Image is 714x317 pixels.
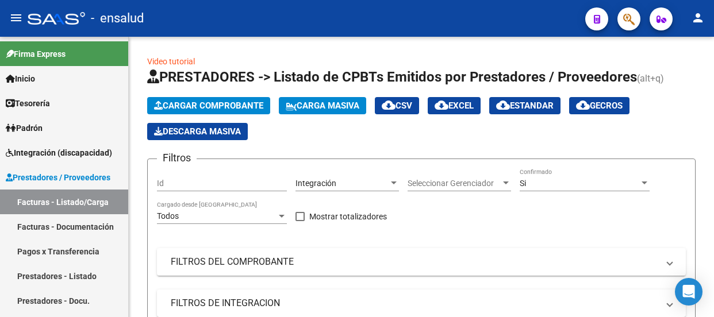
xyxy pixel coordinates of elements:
span: (alt+q) [637,73,664,84]
mat-expansion-panel-header: FILTROS DEL COMPROBANTE [157,248,686,276]
mat-icon: menu [9,11,23,25]
span: Mostrar totalizadores [309,210,387,223]
button: Cargar Comprobante [147,97,270,114]
span: Inicio [6,72,35,85]
span: Tesorería [6,97,50,110]
mat-icon: person [691,11,705,25]
mat-icon: cloud_download [576,98,590,112]
button: Gecros [569,97,629,114]
span: PRESTADORES -> Listado de CPBTs Emitidos por Prestadores / Proveedores [147,69,637,85]
mat-panel-title: FILTROS DEL COMPROBANTE [171,256,658,268]
mat-icon: cloud_download [382,98,396,112]
mat-icon: cloud_download [496,98,510,112]
h3: Filtros [157,150,197,166]
span: Gecros [576,100,623,111]
span: Carga Masiva [286,100,359,111]
button: Descarga Masiva [147,123,248,140]
span: Prestadores / Proveedores [6,171,110,184]
span: Integración (discapacidad) [6,146,112,159]
a: Video tutorial [147,57,195,66]
div: Open Intercom Messenger [675,278,703,306]
span: Si [520,179,526,188]
app-download-masive: Descarga masiva de comprobantes (adjuntos) [147,123,248,140]
span: Seleccionar Gerenciador [408,179,501,188]
button: EXCEL [428,97,481,114]
button: Estandar [489,97,561,114]
span: Cargar Comprobante [154,100,263,111]
span: Integración [295,179,336,188]
mat-icon: cloud_download [435,98,448,112]
span: Descarga Masiva [154,126,241,137]
span: Estandar [496,100,554,111]
span: CSV [382,100,412,111]
mat-expansion-panel-header: FILTROS DE INTEGRACION [157,289,686,317]
span: Todos [157,211,179,221]
span: EXCEL [435,100,474,111]
span: Padrón [6,122,43,134]
span: - ensalud [91,6,144,31]
span: Firma Express [6,48,66,60]
mat-panel-title: FILTROS DE INTEGRACION [171,297,658,310]
button: CSV [375,97,419,114]
button: Carga Masiva [279,97,366,114]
